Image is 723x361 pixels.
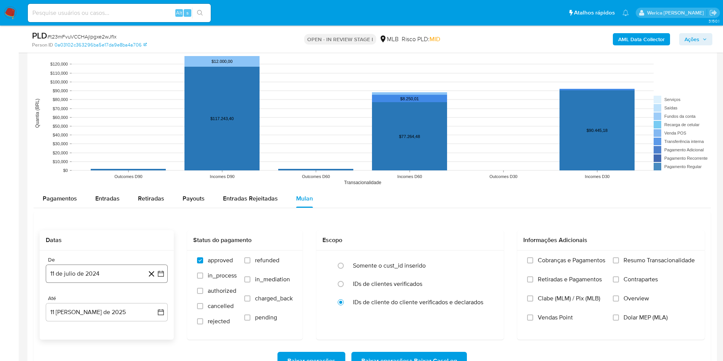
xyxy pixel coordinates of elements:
[709,9,717,17] a: Sair
[55,42,147,48] a: 0a03102c363296ba5e17da9e8ba4a706
[192,8,208,18] button: search-icon
[379,35,399,43] div: MLB
[613,33,670,45] button: AML Data Collector
[402,35,440,43] span: Risco PLD:
[304,34,376,45] p: OPEN - IN REVIEW STAGE I
[679,33,712,45] button: Ações
[47,33,117,40] span: # t23mFvuVCCHAjlpgxe2wJfIx
[685,33,699,45] span: Ações
[430,35,440,43] span: MID
[28,8,211,18] input: Pesquise usuários ou casos...
[622,10,629,16] a: Notificações
[647,9,707,16] p: werica.jgaldencio@mercadolivre.com
[709,18,719,24] span: 3.150.1
[176,9,182,16] span: Alt
[618,33,665,45] b: AML Data Collector
[32,29,47,42] b: PLD
[32,42,53,48] b: Person ID
[186,9,189,16] span: s
[574,9,615,17] span: Atalhos rápidos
